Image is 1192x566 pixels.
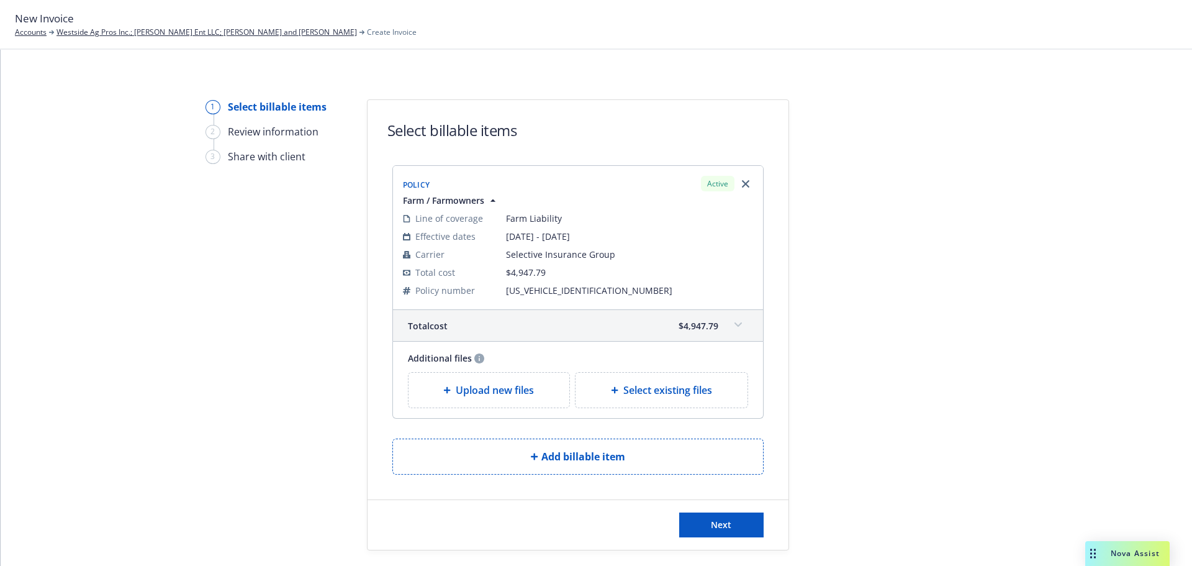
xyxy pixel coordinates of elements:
[408,352,472,365] span: Additional files
[415,248,445,261] span: Carrier
[711,519,731,531] span: Next
[506,284,753,297] span: [US_VEHICLE_IDENTIFICATION_NUMBER]
[1085,541,1101,566] div: Drag to move
[701,176,734,191] div: Active
[15,11,74,27] span: New Invoice
[623,383,712,398] span: Select existing files
[205,125,220,139] div: 2
[205,100,220,114] div: 1
[506,248,753,261] span: Selective Insurance Group
[738,176,753,191] a: Remove browser
[415,284,475,297] span: Policy number
[506,267,546,278] span: $4,947.79
[392,439,764,475] button: Add billable item
[228,149,305,164] div: Share with client
[408,372,571,408] div: Upload new files
[506,212,753,225] span: Farm Liability
[387,120,517,140] h1: Select billable items
[408,319,448,332] span: Total cost
[415,230,476,243] span: Effective dates
[228,99,327,114] div: Select billable items
[1111,548,1160,559] span: Nova Assist
[393,310,763,341] div: Totalcost$4,947.79
[541,449,625,464] span: Add billable item
[679,513,764,537] button: Next
[403,194,484,207] span: Farm / Farmowners
[415,212,483,225] span: Line of coverage
[679,319,718,332] span: $4,947.79
[506,230,753,243] span: [DATE] - [DATE]
[1085,541,1170,566] button: Nova Assist
[15,27,47,38] a: Accounts
[228,124,318,139] div: Review information
[56,27,357,38] a: Westside Ag Pros Inc.; [PERSON_NAME] Ent LLC; [PERSON_NAME] and [PERSON_NAME]
[456,383,534,398] span: Upload new files
[575,372,748,408] div: Select existing files
[403,194,499,207] button: Farm / Farmowners
[403,180,430,190] span: Policy
[415,266,455,279] span: Total cost
[205,150,220,164] div: 3
[367,27,417,38] span: Create Invoice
